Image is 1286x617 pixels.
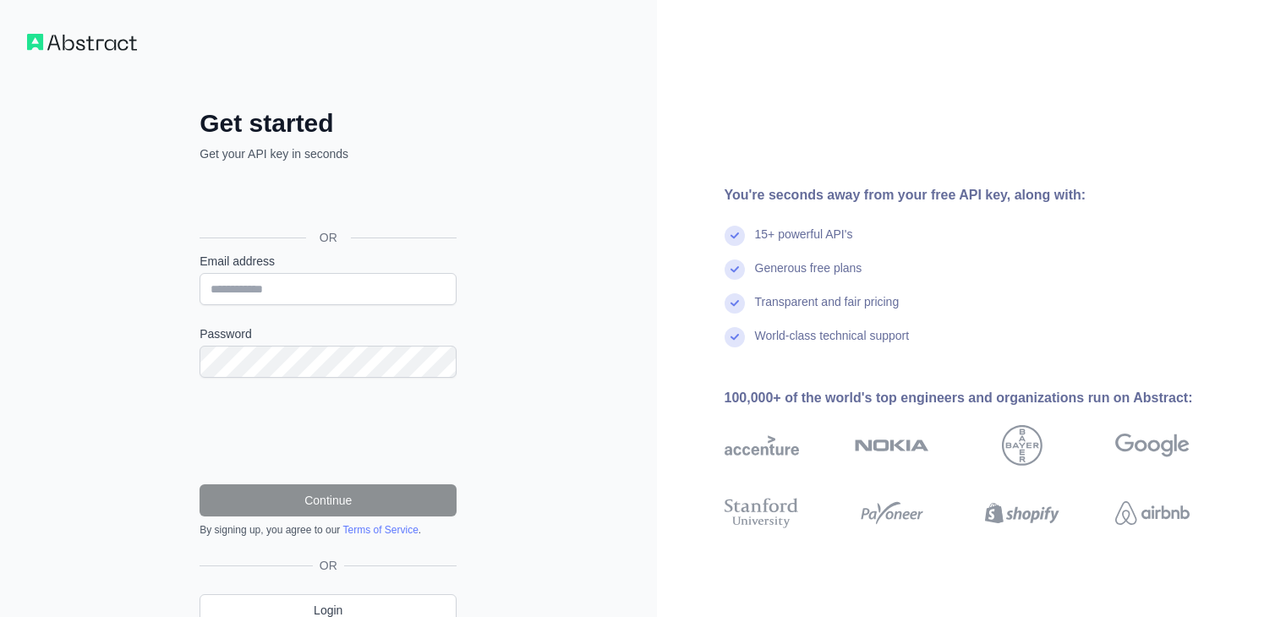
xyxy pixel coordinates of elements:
img: payoneer [855,494,929,532]
label: Password [200,325,457,342]
div: World-class technical support [755,327,910,361]
img: check mark [725,259,745,280]
p: Get your API key in seconds [200,145,457,162]
img: check mark [725,327,745,347]
div: Generous free plans [755,259,862,293]
label: Email address [200,253,457,270]
img: check mark [725,293,745,314]
img: check mark [725,226,745,246]
iframe: Sign in with Google Button [191,181,462,218]
h2: Get started [200,108,457,139]
div: Transparent and fair pricing [755,293,900,327]
div: By signing up, you agree to our . [200,523,457,537]
img: Workflow [27,34,137,51]
img: shopify [985,494,1059,532]
img: nokia [855,425,929,466]
div: 100,000+ of the world's top engineers and organizations run on Abstract: [725,388,1244,408]
div: You're seconds away from your free API key, along with: [725,185,1244,205]
button: Continue [200,484,457,516]
img: stanford university [725,494,799,532]
a: Terms of Service [342,524,418,536]
div: 15+ powerful API's [755,226,853,259]
img: accenture [725,425,799,466]
img: google [1115,425,1190,466]
iframe: reCAPTCHA [200,398,457,464]
img: bayer [1002,425,1042,466]
span: OR [306,229,351,246]
img: airbnb [1115,494,1190,532]
span: OR [313,557,344,574]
